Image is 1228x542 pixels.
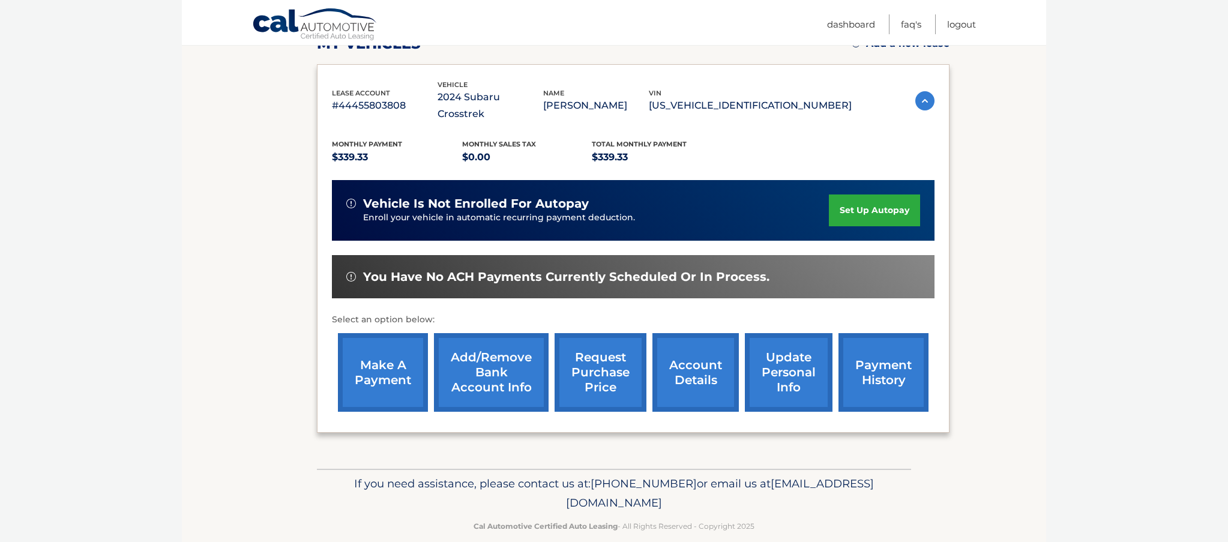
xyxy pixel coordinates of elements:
[332,149,462,166] p: $339.33
[346,199,356,208] img: alert-white.svg
[915,91,935,110] img: accordion-active.svg
[947,14,976,34] a: Logout
[338,333,428,412] a: make a payment
[591,477,697,490] span: [PHONE_NUMBER]
[346,272,356,282] img: alert-white.svg
[252,8,378,43] a: Cal Automotive
[325,474,903,513] p: If you need assistance, please contact us at: or email us at
[462,149,592,166] p: $0.00
[332,89,390,97] span: lease account
[566,477,874,510] span: [EMAIL_ADDRESS][DOMAIN_NAME]
[363,269,769,285] span: You have no ACH payments currently scheduled or in process.
[592,140,687,148] span: Total Monthly Payment
[838,333,929,412] a: payment history
[745,333,832,412] a: update personal info
[827,14,875,34] a: Dashboard
[901,14,921,34] a: FAQ's
[592,149,722,166] p: $339.33
[434,333,549,412] a: Add/Remove bank account info
[543,97,649,114] p: [PERSON_NAME]
[438,89,543,122] p: 2024 Subaru Crosstrek
[555,333,646,412] a: request purchase price
[649,97,852,114] p: [US_VEHICLE_IDENTIFICATION_NUMBER]
[332,140,402,148] span: Monthly Payment
[325,520,903,532] p: - All Rights Reserved - Copyright 2025
[363,196,589,211] span: vehicle is not enrolled for autopay
[649,89,661,97] span: vin
[829,194,920,226] a: set up autopay
[543,89,564,97] span: name
[652,333,739,412] a: account details
[332,313,935,327] p: Select an option below:
[363,211,829,224] p: Enroll your vehicle in automatic recurring payment deduction.
[474,522,618,531] strong: Cal Automotive Certified Auto Leasing
[462,140,536,148] span: Monthly sales Tax
[438,80,468,89] span: vehicle
[332,97,438,114] p: #44455803808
